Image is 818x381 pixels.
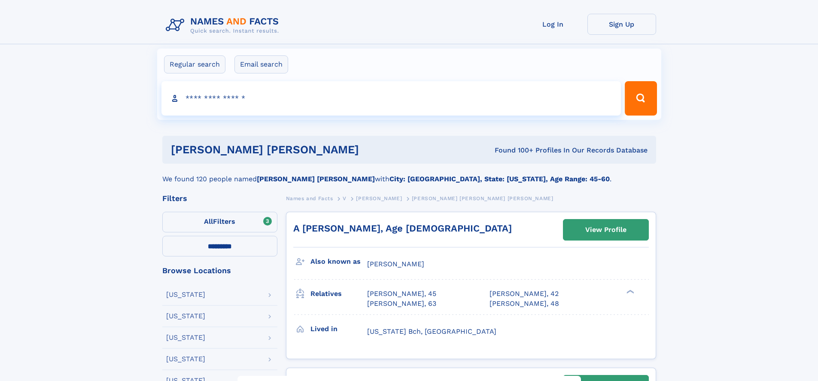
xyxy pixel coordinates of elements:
[356,193,402,204] a: [PERSON_NAME]
[166,356,205,363] div: [US_STATE]
[162,212,277,232] label: Filters
[343,195,347,201] span: V
[412,195,553,201] span: [PERSON_NAME] [PERSON_NAME] [PERSON_NAME]
[343,193,347,204] a: V
[367,299,436,308] a: [PERSON_NAME], 63
[427,146,648,155] div: Found 100+ Profiles In Our Records Database
[310,254,367,269] h3: Also known as
[162,164,656,184] div: We found 120 people named with .
[286,193,333,204] a: Names and Facts
[162,14,286,37] img: Logo Names and Facts
[171,144,427,155] h1: [PERSON_NAME] [PERSON_NAME]
[162,267,277,274] div: Browse Locations
[587,14,656,35] a: Sign Up
[490,289,559,299] a: [PERSON_NAME], 42
[164,55,225,73] label: Regular search
[585,220,626,240] div: View Profile
[310,287,367,301] h3: Relatives
[234,55,288,73] label: Email search
[161,81,621,116] input: search input
[367,327,496,335] span: [US_STATE] Bch, [GEOGRAPHIC_DATA]
[563,219,648,240] a: View Profile
[162,195,277,202] div: Filters
[257,175,375,183] b: [PERSON_NAME] [PERSON_NAME]
[625,81,657,116] button: Search Button
[624,289,635,295] div: ❯
[389,175,610,183] b: City: [GEOGRAPHIC_DATA], State: [US_STATE], Age Range: 45-60
[356,195,402,201] span: [PERSON_NAME]
[204,217,213,226] span: All
[166,334,205,341] div: [US_STATE]
[367,260,424,268] span: [PERSON_NAME]
[310,322,367,336] h3: Lived in
[519,14,587,35] a: Log In
[166,313,205,320] div: [US_STATE]
[367,289,436,299] a: [PERSON_NAME], 45
[293,223,512,234] a: A [PERSON_NAME], Age [DEMOGRAPHIC_DATA]
[166,291,205,298] div: [US_STATE]
[490,299,559,308] a: [PERSON_NAME], 48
